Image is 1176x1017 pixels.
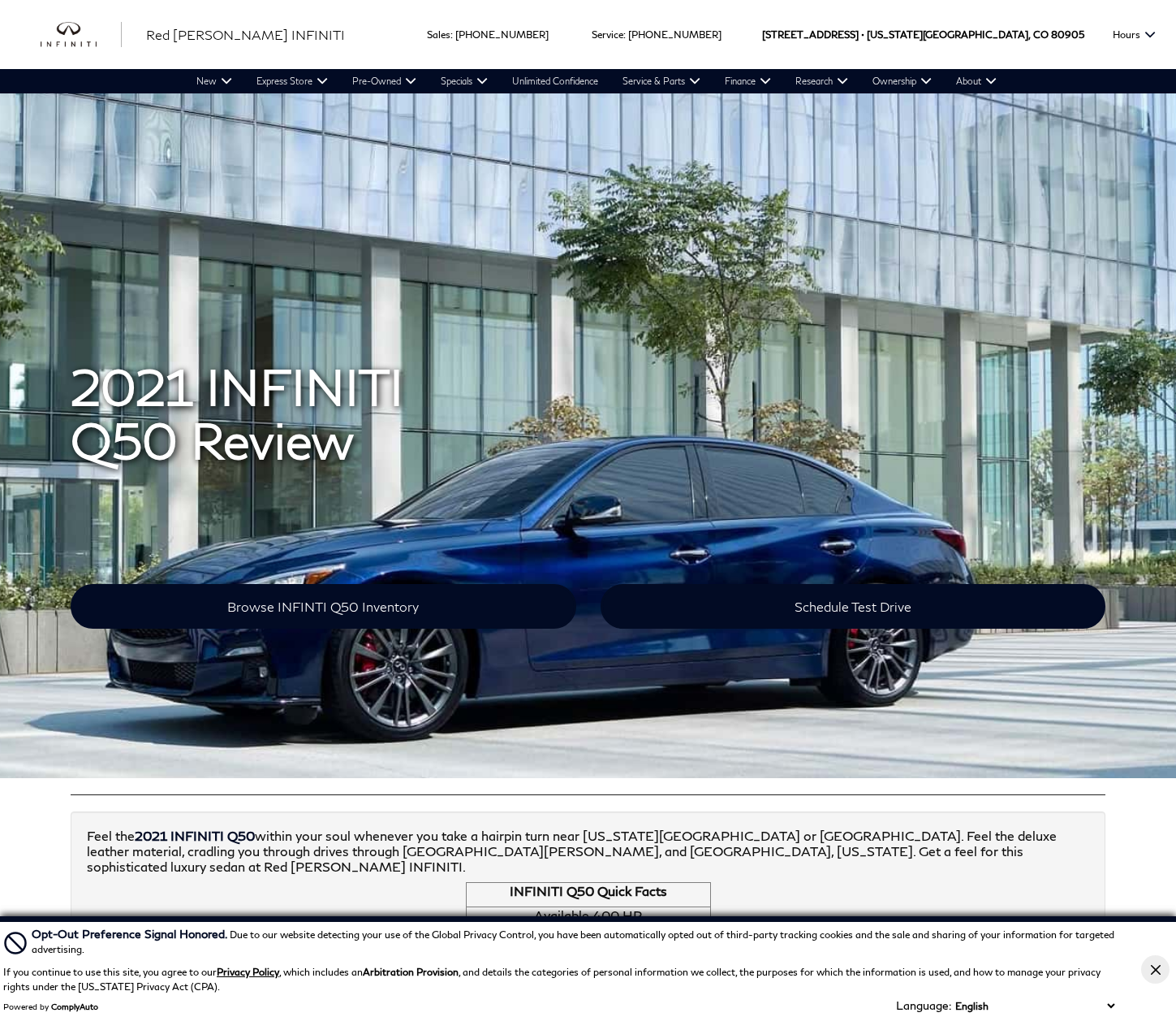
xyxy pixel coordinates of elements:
div: Powered by [3,1002,98,1011]
a: [PHONE_NUMBER] [455,28,549,41]
a: Unlimited Confidence [500,69,610,93]
span: Service [592,28,623,41]
div: Due to our website detecting your use of the Global Privacy Control, you have been automatically ... [32,925,1118,957]
p: Available 400 HP [467,907,710,923]
span: 2021 INFINITI Q50 Review [71,357,403,470]
a: Specials [429,69,500,93]
a: [PHONE_NUMBER] [628,28,722,41]
a: [STREET_ADDRESS] • [US_STATE][GEOGRAPHIC_DATA], CO 80905 [762,28,1084,41]
span: Red [PERSON_NAME] INFINITI [146,27,345,42]
img: INFINITI [41,22,122,48]
a: Pre-Owned [340,69,429,93]
a: Research [783,69,860,93]
button: Close Button [1141,955,1170,984]
a: New [184,69,244,93]
select: Language Select [951,998,1118,1014]
strong: Arbitration Provision [363,966,459,978]
a: Browse INFINTI Q50 Inventory [71,584,575,629]
p: If you continue to use this site, you agree to our , which includes an , and details the categori... [3,966,1101,993]
span: Sales [427,28,450,41]
span: Opt-Out Preference Signal Honored . [32,927,230,941]
span: : [450,28,453,41]
a: Service & Parts [610,69,713,93]
strong: INFINITI Q50 Quick Facts [510,883,667,898]
a: Schedule Test Drive [601,584,1105,629]
a: Ownership [860,69,944,93]
a: Privacy Policy [217,966,279,978]
a: Finance [713,69,783,93]
a: Red [PERSON_NAME] INFINITI [146,25,345,45]
div: Language: [896,1000,951,1011]
nav: Main Navigation [184,69,1009,93]
a: ComplyAuto [51,1002,98,1011]
a: 2021 INFINITI Q50 [135,828,255,843]
span: : [623,28,626,41]
a: Express Store [244,69,340,93]
a: About [944,69,1009,93]
a: infiniti [41,22,122,48]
